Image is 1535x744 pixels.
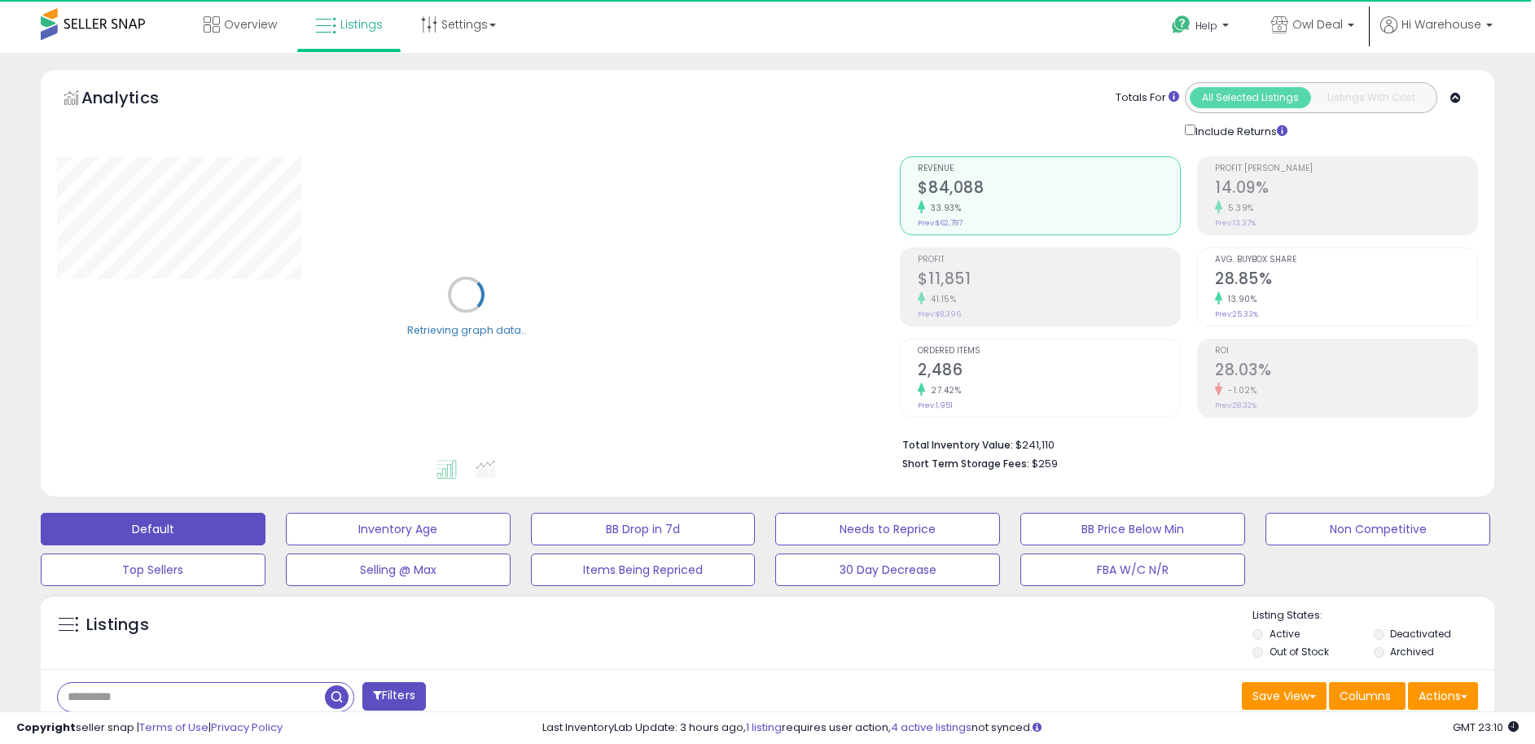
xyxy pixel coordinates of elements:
[918,309,961,319] small: Prev: $8,396
[1171,15,1191,35] i: Get Help
[918,178,1180,200] h2: $84,088
[531,554,756,586] button: Items Being Repriced
[139,720,208,735] a: Terms of Use
[1195,19,1217,33] span: Help
[1215,178,1477,200] h2: 14.09%
[531,513,756,545] button: BB Drop in 7d
[1222,293,1257,305] small: 13.90%
[41,513,265,545] button: Default
[224,16,277,33] span: Overview
[1215,347,1477,356] span: ROI
[1020,513,1245,545] button: BB Price Below Min
[16,720,76,735] strong: Copyright
[211,720,283,735] a: Privacy Policy
[775,513,1000,545] button: Needs to Reprice
[1380,16,1493,53] a: Hi Warehouse
[1215,400,1257,410] small: Prev: 28.32%
[286,513,511,545] button: Inventory Age
[1292,16,1343,33] span: Owl Deal
[286,554,511,586] button: Selling @ Max
[407,322,526,337] div: Retrieving graph data..
[746,720,782,735] a: 1 listing
[1252,608,1494,624] p: Listing States:
[1116,90,1179,106] div: Totals For
[918,347,1180,356] span: Ordered Items
[918,164,1180,173] span: Revenue
[1270,645,1329,659] label: Out of Stock
[1020,554,1245,586] button: FBA W/C N/R
[1032,456,1058,471] span: $259
[902,434,1466,453] li: $241,110
[925,202,961,214] small: 33.93%
[925,293,956,305] small: 41.15%
[918,269,1180,291] h2: $11,851
[918,256,1180,265] span: Profit
[1390,627,1451,641] label: Deactivated
[16,720,283,736] div: seller snap | |
[891,720,971,735] a: 4 active listings
[918,361,1180,383] h2: 2,486
[918,218,963,228] small: Prev: $62,787
[1173,121,1307,140] div: Include Returns
[1340,688,1391,704] span: Columns
[362,682,426,711] button: Filters
[1215,218,1256,228] small: Prev: 13.37%
[925,384,961,396] small: 27.42%
[775,554,1000,586] button: 30 Day Decrease
[41,554,265,586] button: Top Sellers
[1215,256,1477,265] span: Avg. Buybox Share
[1329,682,1406,710] button: Columns
[1265,513,1490,545] button: Non Competitive
[86,614,149,637] h5: Listings
[1222,202,1254,214] small: 5.39%
[1390,645,1434,659] label: Archived
[1242,682,1327,710] button: Save View
[1215,361,1477,383] h2: 28.03%
[1401,16,1481,33] span: Hi Warehouse
[918,400,953,410] small: Prev: 1,951
[902,438,1013,452] b: Total Inventory Value:
[1270,627,1300,641] label: Active
[902,457,1029,470] b: Short Term Storage Fees:
[1159,2,1245,53] a: Help
[1215,269,1477,291] h2: 28.85%
[542,720,1519,736] div: Last InventoryLab Update: 3 hours ago, requires user action, not synced.
[1215,164,1477,173] span: Profit [PERSON_NAME]
[81,86,191,113] h5: Analytics
[1190,87,1311,108] button: All Selected Listings
[1215,309,1258,319] small: Prev: 25.33%
[340,16,383,33] span: Listings
[1453,720,1519,735] span: 2025-08-16 23:10 GMT
[1222,384,1257,396] small: -1.02%
[1408,682,1478,710] button: Actions
[1310,87,1432,108] button: Listings With Cost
